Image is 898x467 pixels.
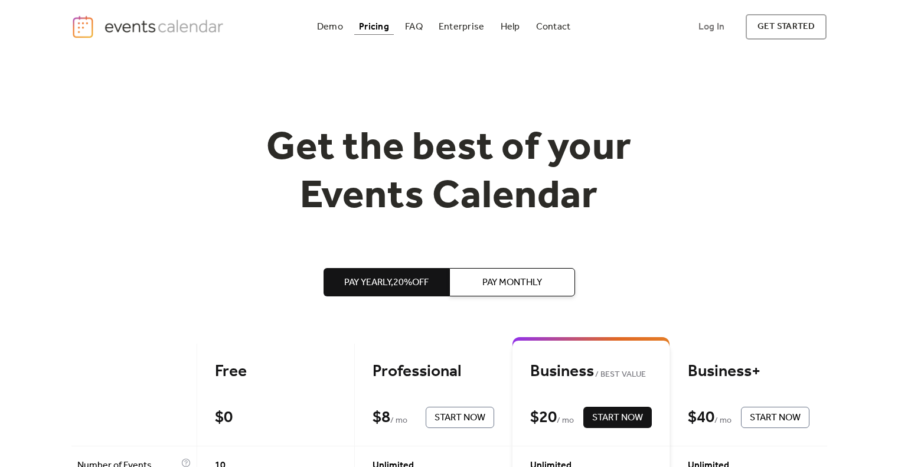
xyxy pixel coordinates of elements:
a: Demo [312,19,348,35]
button: Pay Yearly,20%off [324,268,449,296]
div: Contact [536,24,571,30]
span: Pay Yearly, 20% off [344,276,429,290]
a: FAQ [400,19,427,35]
a: Contact [531,19,576,35]
div: Demo [317,24,343,30]
span: Pay Monthly [482,276,542,290]
div: $ 20 [530,407,557,428]
a: Help [496,19,525,35]
button: Start Now [741,407,809,428]
span: Start Now [435,411,485,425]
div: Business [530,361,652,382]
a: Enterprise [434,19,489,35]
span: / mo [714,414,732,428]
div: Business+ [688,361,809,382]
button: Start Now [583,407,652,428]
div: Free [215,361,337,382]
a: Pricing [354,19,394,35]
span: / mo [390,414,407,428]
a: get started [746,14,827,40]
div: Professional [373,361,494,382]
a: home [71,15,227,39]
button: Pay Monthly [449,268,575,296]
span: / mo [557,414,574,428]
div: Help [501,24,520,30]
button: Start Now [426,407,494,428]
span: BEST VALUE [594,368,646,382]
h1: Get the best of your Events Calendar [223,125,676,221]
div: $ 8 [373,407,390,428]
div: Pricing [359,24,389,30]
div: FAQ [405,24,423,30]
a: Log In [687,14,736,40]
span: Start Now [750,411,801,425]
div: $ 40 [688,407,714,428]
span: Start Now [592,411,643,425]
div: $ 0 [215,407,233,428]
div: Enterprise [439,24,484,30]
